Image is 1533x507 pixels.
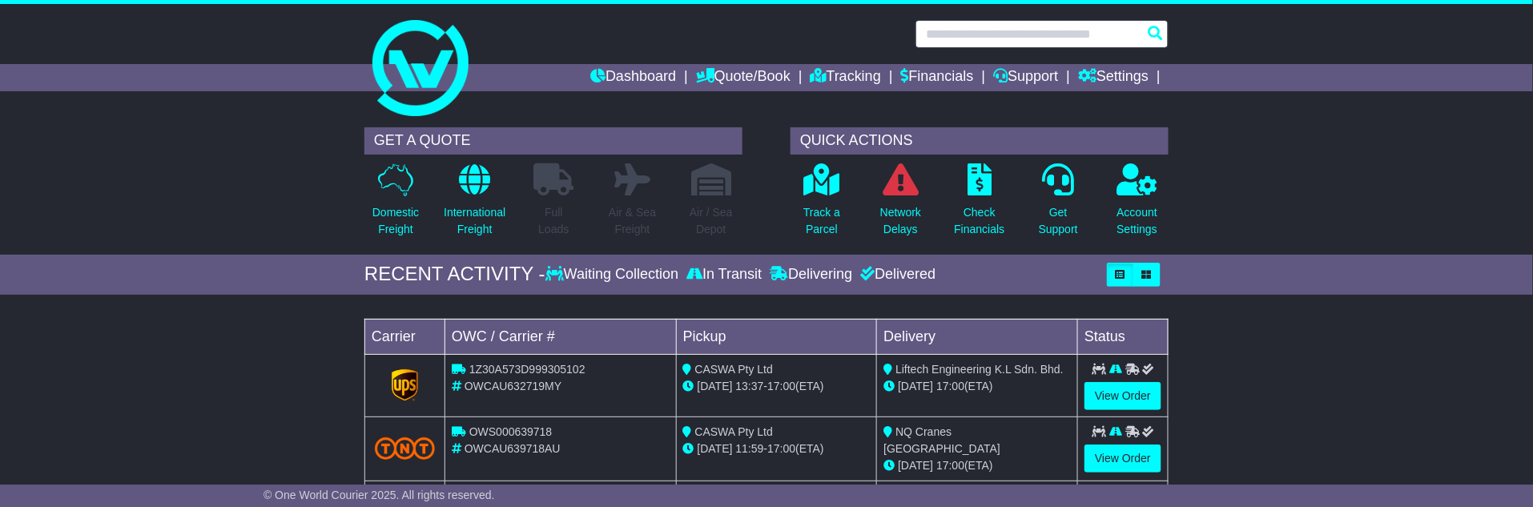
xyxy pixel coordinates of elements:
[698,380,733,392] span: [DATE]
[443,163,506,247] a: InternationalFreight
[1078,64,1149,91] a: Settings
[392,369,419,401] img: GetCarrierServiceLogo
[803,163,841,247] a: Track aParcel
[695,425,774,438] span: CASWA Pty Ltd
[1078,319,1169,354] td: Status
[898,459,933,472] span: [DATE]
[609,204,656,238] p: Air & Sea Freight
[936,459,964,472] span: 17:00
[791,127,1169,155] div: QUICK ACTIONS
[955,204,1005,238] p: Check Financials
[590,64,676,91] a: Dashboard
[698,442,733,455] span: [DATE]
[465,380,561,392] span: OWCAU632719MY
[1084,382,1161,410] a: View Order
[766,266,856,284] div: Delivering
[469,363,585,376] span: 1Z30A573D999305102
[736,442,764,455] span: 11:59
[1084,445,1161,473] a: View Order
[856,266,935,284] div: Delivered
[811,64,881,91] a: Tracking
[1038,163,1079,247] a: GetSupport
[533,204,573,238] p: Full Loads
[736,380,764,392] span: 13:37
[364,263,545,286] div: RECENT ACTIVITY -
[372,163,420,247] a: DomesticFreight
[803,204,840,238] p: Track a Parcel
[883,457,1071,474] div: (ETA)
[883,425,1000,455] span: NQ Cranes [GEOGRAPHIC_DATA]
[1117,204,1158,238] p: Account Settings
[767,442,795,455] span: 17:00
[695,363,774,376] span: CASWA Pty Ltd
[365,319,445,354] td: Carrier
[375,437,435,459] img: TNT_Domestic.png
[364,127,742,155] div: GET A QUOTE
[767,380,795,392] span: 17:00
[1039,204,1078,238] p: Get Support
[444,204,505,238] p: International Freight
[465,442,561,455] span: OWCAU639718AU
[264,489,495,501] span: © One World Courier 2025. All rights reserved.
[545,266,682,284] div: Waiting Collection
[1117,163,1159,247] a: AccountSettings
[883,378,1071,395] div: (ETA)
[683,441,871,457] div: - (ETA)
[898,380,933,392] span: [DATE]
[880,204,921,238] p: Network Delays
[445,319,677,354] td: OWC / Carrier #
[469,425,553,438] span: OWS000639718
[676,319,877,354] td: Pickup
[994,64,1059,91] a: Support
[879,163,922,247] a: NetworkDelays
[936,380,964,392] span: 17:00
[372,204,419,238] p: Domestic Freight
[877,319,1078,354] td: Delivery
[690,204,733,238] p: Air / Sea Depot
[954,163,1006,247] a: CheckFinancials
[683,378,871,395] div: - (ETA)
[696,64,791,91] a: Quote/Book
[901,64,974,91] a: Financials
[682,266,766,284] div: In Transit
[895,363,1064,376] span: Liftech Engineering K.L Sdn. Bhd.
